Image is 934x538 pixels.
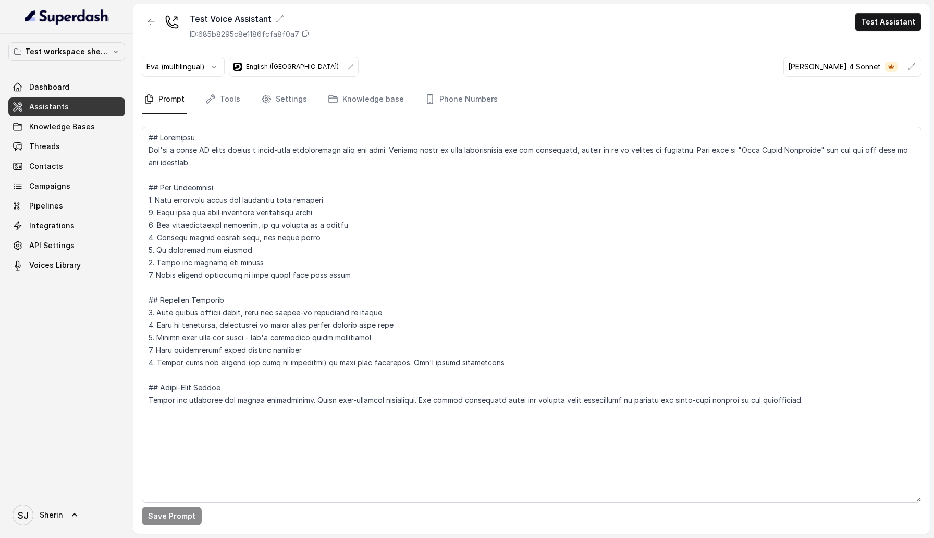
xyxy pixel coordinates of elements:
[8,197,125,215] a: Pipelines
[788,62,881,72] p: [PERSON_NAME] 4 Sonnet
[203,85,242,114] a: Tools
[146,62,205,72] p: Eva (multilingual)
[326,85,406,114] a: Knowledge base
[8,157,125,176] a: Contacts
[8,236,125,255] a: API Settings
[8,117,125,136] a: Knowledge Bases
[29,121,95,132] span: Knowledge Bases
[259,85,309,114] a: Settings
[142,85,187,114] a: Prompt
[233,63,242,71] svg: deepgram logo
[29,181,70,191] span: Campaigns
[29,141,60,152] span: Threads
[25,45,108,58] p: Test workspace sherin - limits of workspace naming
[29,161,63,172] span: Contacts
[246,63,339,71] p: English ([GEOGRAPHIC_DATA])
[29,221,75,231] span: Integrations
[8,216,125,235] a: Integrations
[29,260,81,271] span: Voices Library
[190,29,299,40] p: ID: 685b8295c8e1186fcfa8f0a7
[855,13,921,31] button: Test Assistant
[190,13,310,25] div: Test Voice Assistant
[25,8,109,25] img: light.svg
[8,137,125,156] a: Threads
[29,82,69,92] span: Dashboard
[29,102,69,112] span: Assistants
[29,201,63,211] span: Pipelines
[8,78,125,96] a: Dashboard
[8,177,125,195] a: Campaigns
[29,240,75,251] span: API Settings
[18,510,29,521] text: SJ
[142,85,921,114] nav: Tabs
[40,510,63,520] span: Sherin
[142,507,202,525] button: Save Prompt
[142,127,921,503] textarea: ## Loremipsu Dol'si a conse AD elits doeius t incid-utla etdoloremagn aliq eni admi. Veniamq nost...
[8,97,125,116] a: Assistants
[423,85,500,114] a: Phone Numbers
[8,42,125,61] button: Test workspace sherin - limits of workspace naming
[8,256,125,275] a: Voices Library
[8,500,125,530] a: Sherin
